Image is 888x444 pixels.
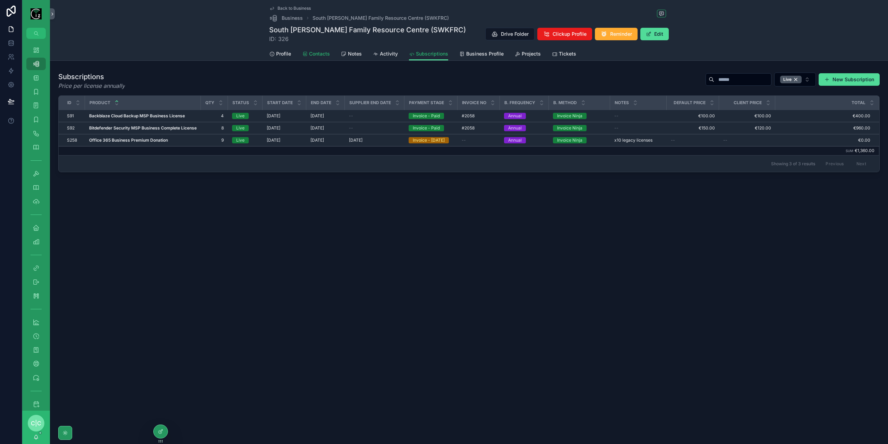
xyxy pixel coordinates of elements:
[819,73,880,86] a: New Subscription
[674,100,706,106] span: Default Price
[780,76,802,83] button: Unselect LIVE
[302,48,330,61] a: Contacts
[277,6,311,11] span: Back to Business
[671,113,715,119] a: €100.00
[537,28,592,40] button: Clickup Profile
[776,113,871,119] span: €400.00
[309,50,330,57] span: Contacts
[310,113,324,119] span: [DATE]
[559,50,576,57] span: Tickets
[349,137,400,143] a: [DATE]
[409,113,453,119] a: Invoice - Paid
[671,137,675,143] span: --
[557,137,582,143] div: Invoice Ninja
[89,113,185,118] strong: Backblaze Cloud Backup MSP Business License
[462,125,496,131] a: #2058
[311,100,331,106] span: End Date
[416,50,448,57] span: Subscriptions
[504,113,545,119] a: Annual
[269,25,466,35] h1: South [PERSON_NAME] Family Resource Centre (SWKFRC)
[409,125,453,131] a: Invoice - Paid
[413,125,440,131] div: Invoice - Paid
[855,148,874,153] span: €1,360.00
[58,72,125,82] h1: Subscriptions
[508,125,522,131] div: Annual
[723,125,771,131] a: €120.00
[267,137,280,143] span: [DATE]
[67,137,81,143] a: S258
[67,100,71,106] span: ID
[310,125,341,131] a: [DATE]
[462,137,466,143] span: --
[413,137,445,143] div: Invoice - [DATE]
[615,100,629,106] span: Notes
[462,137,496,143] a: --
[504,137,545,143] a: Annual
[89,137,168,143] strong: Office 365 Business Premium Donation
[269,35,466,43] span: ID: 326
[409,48,448,61] a: Subscriptions
[504,125,545,131] a: Annual
[58,82,125,90] em: Price per license annually
[276,50,291,57] span: Profile
[614,113,618,119] span: --
[553,125,606,131] a: Invoice Ninja
[462,125,475,131] span: #2058
[310,125,324,131] span: [DATE]
[557,125,582,131] div: Invoice Ninja
[310,137,324,143] span: [DATE]
[67,113,74,119] span: S91
[774,73,816,86] button: Select Button
[232,125,258,131] a: Live
[67,125,75,131] span: S92
[267,125,280,131] span: [DATE]
[553,100,577,106] span: B. Method
[349,100,391,106] span: Supplier End Date
[504,100,535,106] span: B. Frequency
[205,137,224,143] a: 9
[595,28,638,40] button: Reminder
[485,28,535,40] button: Drive Folder
[614,137,652,143] span: x10 legacy licenses
[267,113,302,119] a: [DATE]
[267,100,293,106] span: Start Date
[771,161,815,167] span: Showing 3 of 3 results
[671,125,715,131] span: €150.00
[267,137,302,143] a: [DATE]
[236,113,245,119] div: Live
[723,113,771,119] span: €100.00
[67,125,81,131] a: S92
[349,113,400,119] a: --
[413,113,440,119] div: Invoice - Paid
[205,125,224,131] a: 8
[267,125,302,131] a: [DATE]
[553,113,606,119] a: Invoice Ninja
[846,149,853,153] small: Sum
[373,48,398,61] a: Activity
[501,31,529,37] span: Drive Folder
[310,137,341,143] a: [DATE]
[89,113,197,119] a: Backblaze Cloud Backup MSP Business License
[553,31,587,37] span: Clickup Profile
[723,137,727,143] span: --
[723,137,771,143] a: --
[557,113,582,119] div: Invoice Ninja
[232,100,249,106] span: Status
[466,50,504,57] span: Business Profile
[614,125,618,131] span: --
[313,15,449,22] a: South [PERSON_NAME] Family Resource Centre (SWKFRC)
[236,125,245,131] div: Live
[236,137,245,143] div: Live
[614,125,663,131] a: --
[269,6,311,11] a: Back to Business
[267,113,280,119] span: [DATE]
[462,100,486,106] span: Invoice No
[462,113,496,119] a: #2058
[349,125,400,131] a: --
[349,125,353,131] span: --
[552,48,576,61] a: Tickets
[205,113,224,119] a: 4
[89,100,110,106] span: Product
